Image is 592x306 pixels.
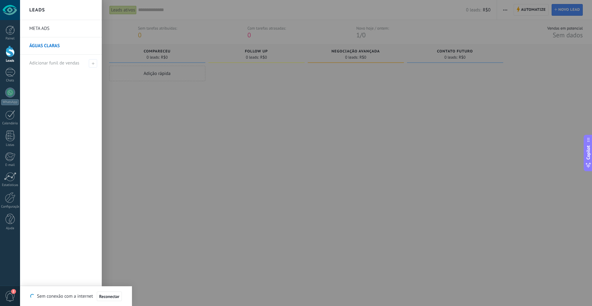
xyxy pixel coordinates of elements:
span: Adicionar funil de vendas [29,60,79,66]
span: Copilot [585,146,591,160]
div: Configurações [1,205,19,209]
div: Chats [1,79,19,83]
a: Todos os leads [20,286,102,306]
div: Leads [1,59,19,63]
span: 2 [11,289,16,294]
button: Reconectar [97,292,122,301]
div: Ajuda [1,226,19,230]
div: E-mail [1,163,19,167]
div: Painel [1,37,19,41]
a: META ADS [29,20,96,37]
h2: Leads [29,0,45,20]
div: Calendário [1,122,19,126]
a: ÁGUAS CLARAS [29,37,96,55]
div: Sem conexão com a internet [30,291,122,301]
span: Reconectar [99,294,120,299]
div: WhatsApp [1,99,19,105]
div: Estatísticas [1,183,19,187]
span: Adicionar funil de vendas [89,59,97,68]
div: Listas [1,143,19,147]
